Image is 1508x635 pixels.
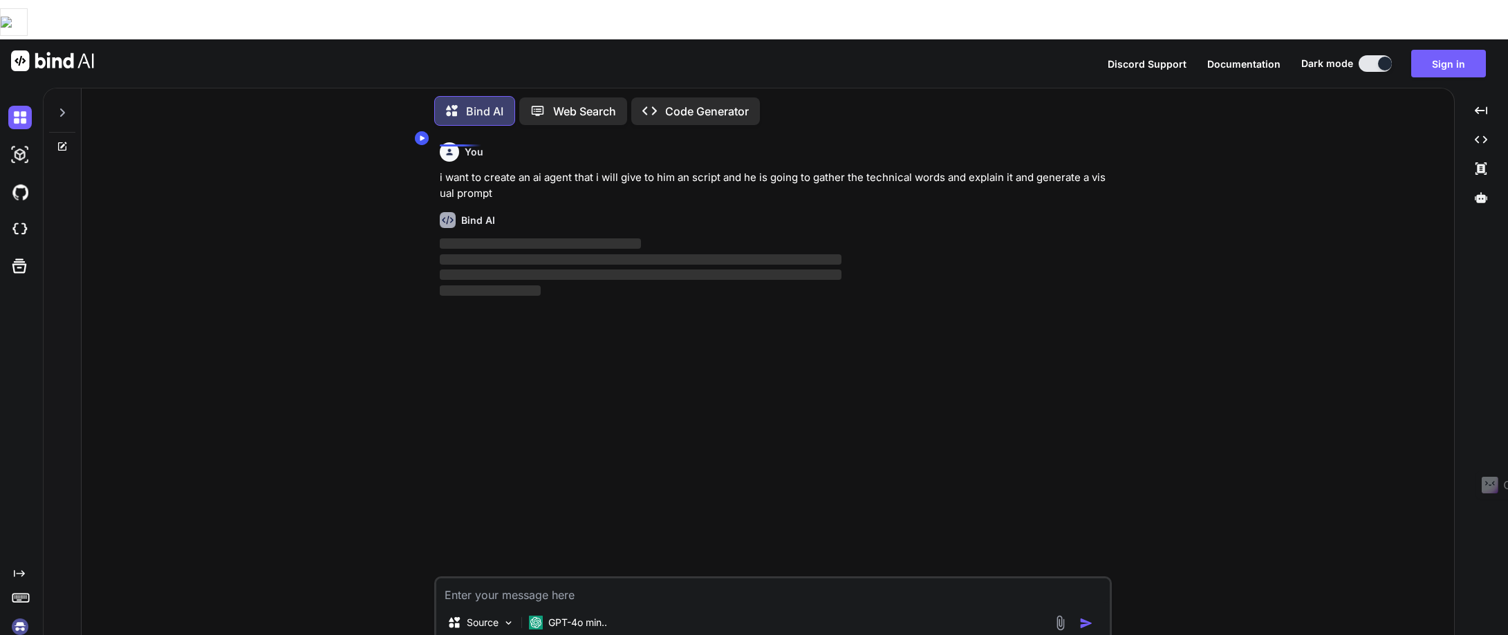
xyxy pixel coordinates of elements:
span: Documentation [1207,58,1281,70]
span: ‌ [440,254,841,265]
p: GPT-4o min.. [548,616,607,629]
img: darkAi-studio [8,143,32,167]
p: i want to create an ai agent that i will give to him an script and he is going to gather the tech... [440,170,1109,201]
img: cloudideIcon [8,218,32,241]
span: Dark mode [1301,57,1353,70]
img: githubDark [8,180,32,204]
img: attachment [1052,615,1068,631]
span: ‌ [440,269,841,280]
h6: You [465,145,483,159]
img: icon [1079,616,1093,630]
span: Discord Support [1108,58,1186,70]
p: Web Search [553,103,616,120]
span: ‌ [440,238,640,249]
p: Code Generator [665,103,749,120]
button: Sign in [1411,50,1486,77]
p: Bind AI [466,103,503,120]
img: darkChat [8,106,32,129]
button: Documentation [1207,57,1281,71]
button: Discord Support [1108,57,1186,71]
p: Source [467,616,499,629]
img: Bind AI [11,50,94,71]
img: GPT-4o mini [529,616,543,629]
img: Pick Models [503,617,514,629]
span: ‌ [440,285,540,296]
h6: Bind AI [461,214,495,227]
